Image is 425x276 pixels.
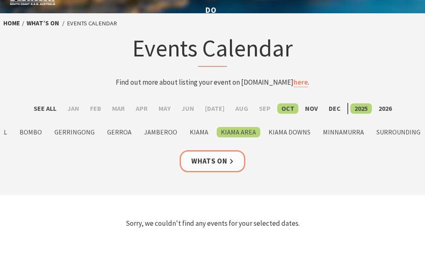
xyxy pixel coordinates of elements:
[103,127,136,137] label: Gerroa
[177,103,198,114] label: Jun
[201,103,229,114] label: [DATE]
[374,103,396,114] label: 2026
[231,103,252,114] label: Aug
[29,103,61,114] label: See All
[3,218,422,229] p: Sorry, we couldn't find any events for your selected dates.
[74,77,351,88] p: Find out more about listing your event on [DOMAIN_NAME] .
[74,33,351,67] h1: Events Calendar
[132,103,152,114] label: Apr
[86,103,105,114] label: Feb
[63,103,83,114] label: Jan
[140,127,181,137] label: Jamberoo
[293,78,308,87] a: here
[277,103,298,114] label: Oct
[180,150,245,172] a: Whats On
[255,103,275,114] label: Sep
[50,127,99,137] label: Gerringong
[264,127,315,137] label: Kiama Downs
[319,127,368,137] label: Minnamurra
[154,103,175,114] label: May
[325,103,345,114] label: Dec
[186,127,212,137] label: Kiama
[217,127,260,137] label: Kiama Area
[350,103,372,114] label: 2025
[108,103,129,114] label: Mar
[301,103,322,114] label: Nov
[15,127,46,137] label: Bombo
